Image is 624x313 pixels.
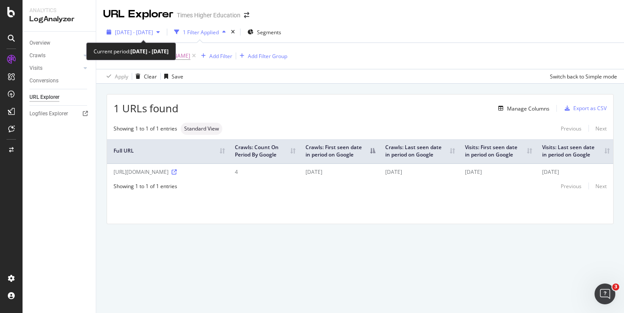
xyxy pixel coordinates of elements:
div: Save [172,73,183,80]
th: Visits: First seen date in period on Google: activate to sort column ascending [458,139,536,163]
th: Full URL: activate to sort column ascending [107,139,228,163]
a: Overview [29,39,90,48]
div: Visits [29,64,42,73]
div: Crawls [29,51,45,60]
div: Add Filter [209,52,232,60]
td: [DATE] [536,163,613,180]
div: Logfiles Explorer [29,109,68,118]
div: 1 Filter Applied [183,29,219,36]
button: Segments [244,25,285,39]
div: [URL][DOMAIN_NAME] [114,168,222,176]
div: Overview [29,39,50,48]
iframe: Intercom live chat [595,284,615,304]
td: [DATE] [299,163,379,180]
div: Times Higher Education [177,11,240,20]
div: URL Explorer [103,7,173,22]
button: Clear [132,69,157,83]
td: [DATE] [379,163,458,180]
button: [DATE] - [DATE] [103,25,163,39]
div: Manage Columns [507,105,549,112]
div: Conversions [29,76,58,85]
button: Add Filter [198,51,232,61]
div: Switch back to Simple mode [550,73,617,80]
button: Manage Columns [495,103,549,114]
a: Logfiles Explorer [29,109,90,118]
div: URL Explorer [29,93,59,102]
span: [DATE] - [DATE] [115,29,153,36]
th: Visits: Last seen date in period on Google: activate to sort column ascending [536,139,613,163]
td: [DATE] [458,163,536,180]
div: times [229,28,237,36]
span: Segments [257,29,281,36]
div: Current period: [94,46,169,56]
button: Export as CSV [561,101,607,115]
div: Showing 1 to 1 of 1 entries [114,125,177,132]
th: Crawls: Count On Period By Google: activate to sort column ascending [228,139,299,163]
span: 1 URLs found [114,101,179,116]
div: Export as CSV [573,104,607,112]
div: Apply [115,73,128,80]
span: Standard View [184,126,219,131]
button: Save [161,69,183,83]
div: Analytics [29,7,89,14]
div: LogAnalyzer [29,14,89,24]
div: Clear [144,73,157,80]
th: Crawls: First seen date in period on Google: activate to sort column descending [299,139,379,163]
button: 1 Filter Applied [171,25,229,39]
span: 3 [612,284,619,290]
a: URL Explorer [29,93,90,102]
div: arrow-right-arrow-left [244,12,249,18]
button: Add Filter Group [236,51,287,61]
b: [DATE] - [DATE] [130,48,169,55]
th: Crawls: Last seen date in period on Google: activate to sort column ascending [379,139,458,163]
div: Add Filter Group [248,52,287,60]
button: Apply [103,69,128,83]
div: neutral label [181,123,222,135]
a: Visits [29,64,81,73]
div: Showing 1 to 1 of 1 entries [114,183,177,190]
button: Switch back to Simple mode [546,69,617,83]
td: 4 [228,163,299,180]
a: Conversions [29,76,90,85]
a: Crawls [29,51,81,60]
